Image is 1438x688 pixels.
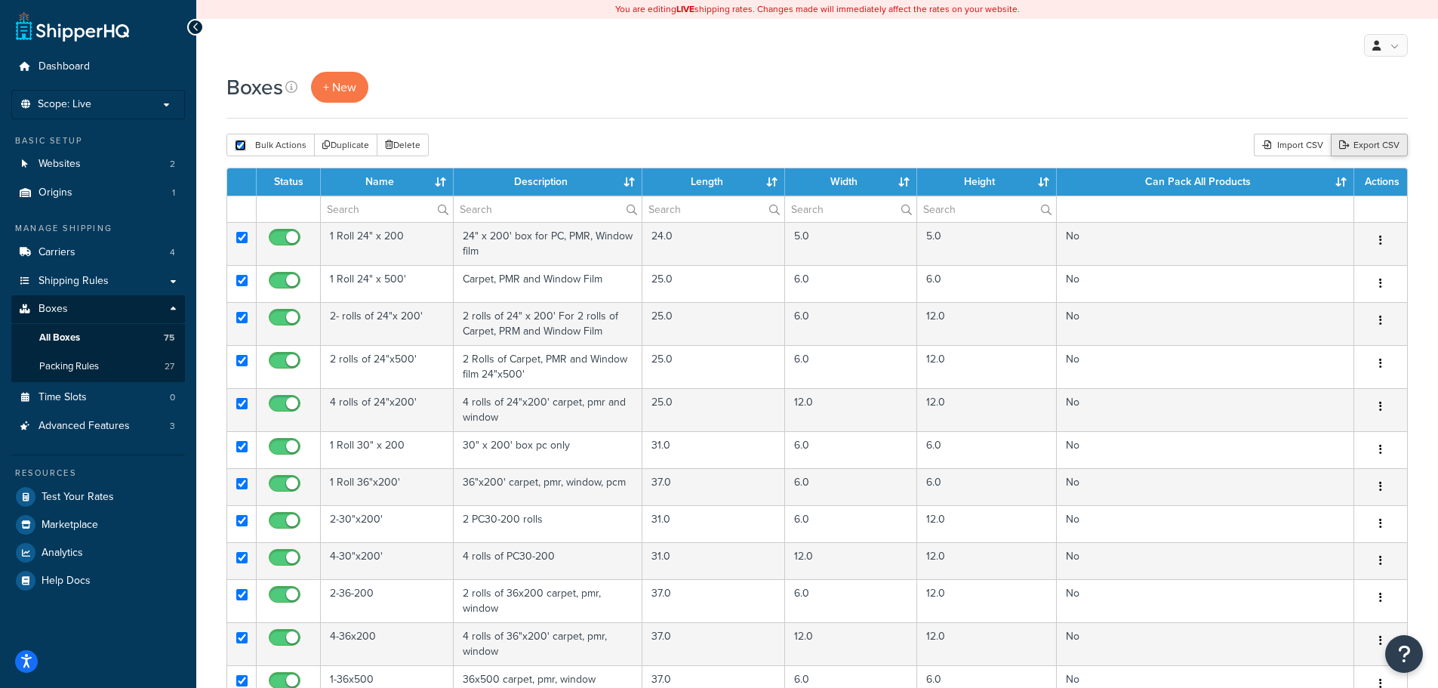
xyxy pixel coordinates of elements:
td: 6.0 [785,302,916,345]
td: 4-36x200 [321,622,454,665]
input: Search [454,196,642,222]
td: 6.0 [785,265,916,302]
td: 6.0 [785,579,916,622]
td: 4 rolls of PC30-200 [454,542,643,579]
span: 0 [170,391,175,404]
td: 30" x 200' box pc only [454,431,643,468]
td: No [1057,345,1354,388]
td: 25.0 [642,388,785,431]
td: 31.0 [642,505,785,542]
td: 1 Roll 36"x200' [321,468,454,505]
th: Description : activate to sort column ascending [454,168,643,196]
td: 12.0 [917,388,1057,431]
td: 12.0 [917,542,1057,579]
td: 25.0 [642,345,785,388]
span: Advanced Features [38,420,130,433]
span: 4 [170,246,175,259]
td: 12.0 [785,542,916,579]
th: Actions [1354,168,1407,196]
td: 6.0 [917,431,1057,468]
td: No [1057,388,1354,431]
span: Websites [38,158,81,171]
span: 27 [165,360,174,373]
th: Length : activate to sort column ascending [642,168,785,196]
td: 31.0 [642,431,785,468]
span: Marketplace [42,519,98,532]
td: No [1057,542,1354,579]
td: 6.0 [785,505,916,542]
span: Boxes [38,303,68,316]
span: + New [323,79,356,96]
input: Search [321,196,453,222]
a: Carriers 4 [11,239,185,267]
li: Packing Rules [11,353,185,381]
input: Search [917,196,1056,222]
span: Help Docs [42,575,91,588]
td: 25.0 [642,302,785,345]
td: 25.0 [642,265,785,302]
a: Advanced Features 3 [11,412,185,440]
td: 6.0 [785,431,916,468]
td: 4 rolls of 36"x200' carpet, pmr, window [454,622,643,665]
a: Analytics [11,539,185,566]
td: 5.0 [785,222,916,265]
td: 12.0 [917,302,1057,345]
td: No [1057,468,1354,505]
td: 6.0 [785,468,916,505]
th: Can Pack All Products : activate to sort column ascending [1057,168,1354,196]
td: 12.0 [917,579,1057,622]
span: Scope: Live [38,98,91,111]
li: Time Slots [11,384,185,412]
td: 6.0 [917,468,1057,505]
li: Origins [11,179,185,207]
a: Marketplace [11,511,185,538]
a: Export CSV [1331,134,1408,156]
td: 2 Rolls of Carpet, PMR and Window film 24"x500' [454,345,643,388]
td: No [1057,302,1354,345]
span: All Boxes [39,332,80,344]
td: 2 rolls of 24"x500' [321,345,454,388]
li: Websites [11,150,185,178]
th: Status [257,168,321,196]
td: 2 rolls of 36x200 carpet, pmr, window [454,579,643,622]
td: 4 rolls of 24"x200' [321,388,454,431]
h1: Boxes [226,73,283,102]
td: 31.0 [642,542,785,579]
th: Name : activate to sort column ascending [321,168,454,196]
span: Analytics [42,547,83,560]
td: 12.0 [785,622,916,665]
a: Test Your Rates [11,483,185,511]
span: Time Slots [38,391,87,404]
input: Search [785,196,916,222]
div: Basic Setup [11,134,185,147]
span: Origins [38,187,72,199]
button: Open Resource Center [1385,635,1423,673]
td: 1 Roll 30" x 200 [321,431,454,468]
th: Height : activate to sort column ascending [917,168,1057,196]
span: 75 [164,332,174,344]
td: 6.0 [917,265,1057,302]
td: 37.0 [642,622,785,665]
td: 36"x200' carpet, pmr, window, pcm [454,468,643,505]
span: 3 [170,420,175,433]
button: Bulk Actions [226,134,315,156]
span: 1 [172,187,175,199]
td: 6.0 [785,345,916,388]
div: Manage Shipping [11,222,185,235]
td: 24.0 [642,222,785,265]
a: Time Slots 0 [11,384,185,412]
td: No [1057,222,1354,265]
a: Packing Rules 27 [11,353,185,381]
a: Help Docs [11,567,185,594]
td: No [1057,579,1354,622]
a: Origins 1 [11,179,185,207]
li: Dashboard [11,53,185,81]
td: 2 PC30-200 rolls [454,505,643,542]
td: 2-36-200 [321,579,454,622]
li: Advanced Features [11,412,185,440]
td: 1 Roll 24" x 200 [321,222,454,265]
li: All Boxes [11,324,185,352]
